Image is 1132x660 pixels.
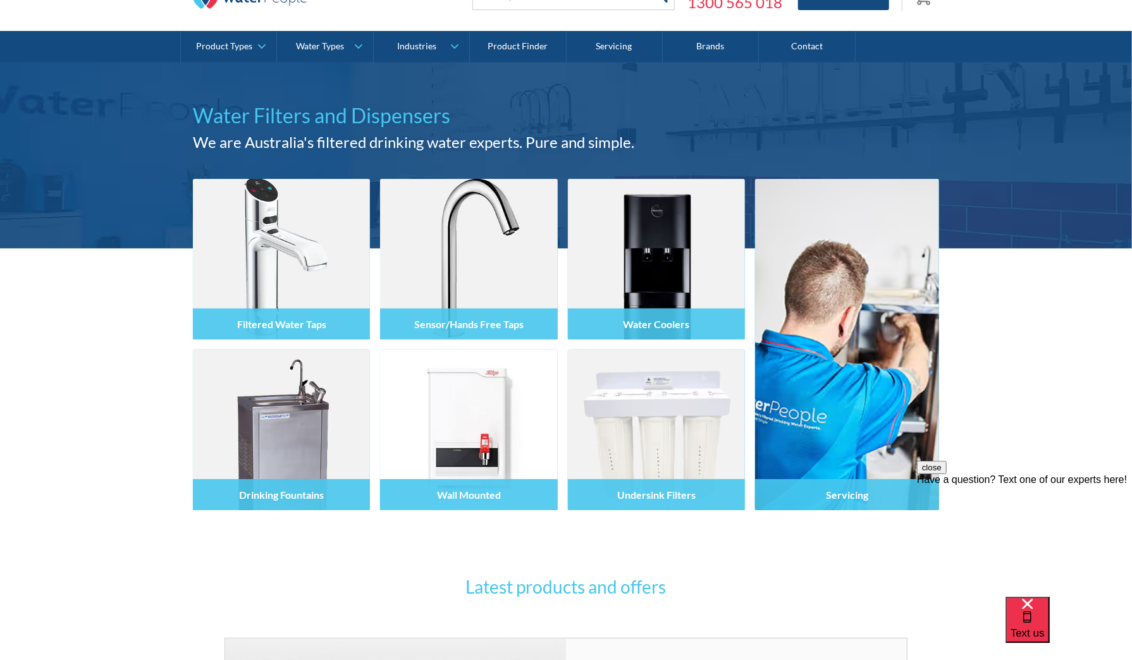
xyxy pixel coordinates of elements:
[193,179,370,339] img: Filtered Water Taps
[239,489,324,501] h4: Drinking Fountains
[623,318,689,330] h4: Water Coolers
[193,350,370,510] img: Drinking Fountains
[568,350,745,510] img: Undersink Filters
[181,31,276,63] a: Product Types
[568,179,745,339] img: Water Coolers
[277,31,372,63] a: Water Types
[237,318,326,330] h4: Filtered Water Taps
[470,31,566,63] a: Product Finder
[759,31,855,63] a: Contact
[380,350,557,510] img: Wall Mounted
[437,489,501,501] h4: Wall Mounted
[917,461,1132,613] iframe: podium webchat widget prompt
[374,31,469,63] a: Industries
[617,489,696,501] h4: Undersink Filters
[380,179,557,339] img: Sensor/Hands Free Taps
[1006,597,1132,660] iframe: podium webchat widget bubble
[196,41,252,52] div: Product Types
[297,41,345,52] div: Water Types
[319,573,813,600] h3: Latest products and offers
[567,31,663,63] a: Servicing
[414,318,524,330] h4: Sensor/Hands Free Taps
[826,489,868,501] h4: Servicing
[755,179,939,510] a: Servicing
[397,41,436,52] div: Industries
[663,31,759,63] a: Brands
